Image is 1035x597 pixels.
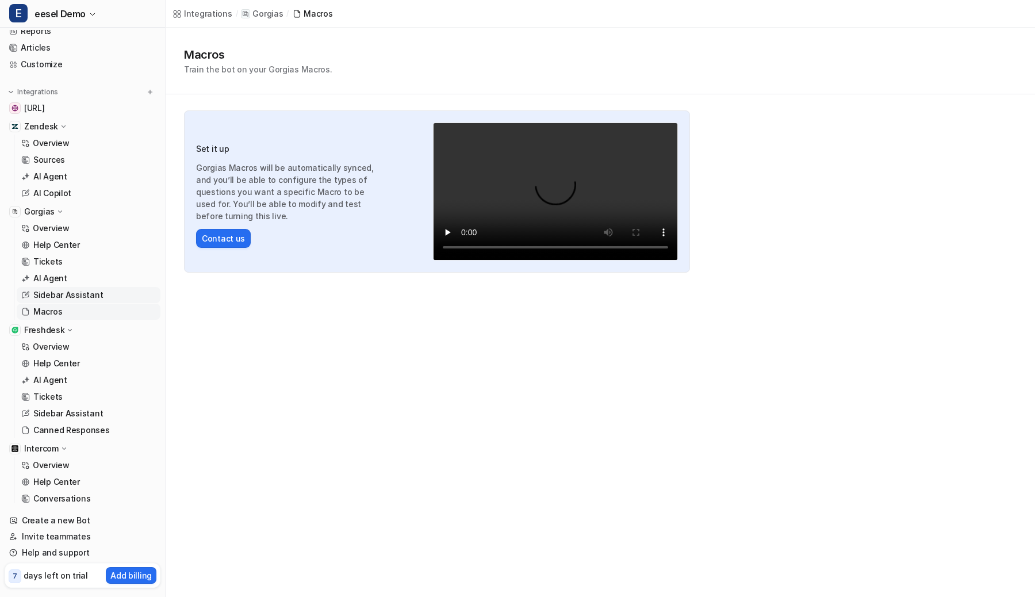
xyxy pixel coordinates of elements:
a: Create a new Bot [5,512,160,529]
div: Integrations [184,7,232,20]
a: Conversations [17,491,160,507]
a: Invite teammates [5,529,160,545]
a: Help Center [17,355,160,372]
p: Freshdesk [24,324,64,336]
p: Overview [33,341,70,353]
p: days left on trial [24,569,88,581]
p: Sidebar Assistant [33,408,103,419]
img: menu_add.svg [146,88,154,96]
p: Canned Responses [33,424,110,436]
a: AI Agent [17,372,160,388]
a: Canned Responses [17,422,160,438]
img: docs.eesel.ai [11,105,18,112]
p: Conversations [33,493,90,504]
a: docs.eesel.ai[URL] [5,100,160,116]
p: AI Copilot [33,187,71,199]
p: Gorgias [24,206,55,217]
a: Sources [17,152,160,168]
a: Gorgias [241,8,283,20]
span: / [286,9,289,19]
span: E [9,4,28,22]
p: Gorgias Macros will be automatically synced, and you’ll be able to configure the types of questio... [196,162,385,222]
h1: Macros [184,46,332,63]
div: Macros [304,7,332,20]
p: Overview [33,460,70,471]
p: Add billing [110,569,152,581]
p: AI Agent [33,171,67,182]
button: Contact us [196,229,251,248]
p: Integrations [17,87,58,97]
button: Add billing [106,567,156,584]
p: Tickets [33,256,63,267]
a: Macros [17,304,160,320]
p: Intercom [24,443,59,454]
a: AI Copilot [17,185,160,201]
p: Tickets [33,391,63,403]
a: Tickets [17,254,160,270]
p: Overview [33,223,70,234]
a: Macros [292,7,332,20]
span: eesel Demo [34,6,86,22]
p: Sidebar Assistant [33,289,103,301]
a: Articles [5,40,160,56]
a: Reports [5,23,160,39]
img: Gorgias [11,208,18,215]
p: Gorgias [252,8,283,20]
a: AI Agent [17,270,160,286]
p: AI Agent [33,374,67,386]
a: Sidebar Assistant [17,287,160,303]
p: Help Center [33,239,80,251]
a: Overview [17,339,160,355]
a: Help and support [5,545,160,561]
p: Help Center [33,476,80,488]
img: expand menu [7,88,15,96]
p: AI Agent [33,273,67,284]
span: [URL] [24,102,45,114]
p: Help Center [33,358,80,369]
a: AI Agent [17,169,160,185]
a: Sidebar Assistant [17,405,160,422]
a: Customize [5,56,160,72]
button: Integrations [5,86,62,98]
p: 7 [13,571,17,581]
a: Overview [17,135,160,151]
a: Overview [17,457,160,473]
p: Sources [33,154,65,166]
a: Help Center [17,474,160,490]
p: Train the bot on your Gorgias Macros. [184,63,332,75]
img: Zendesk [11,123,18,130]
h3: Set it up [196,143,385,155]
p: Zendesk [24,121,58,132]
a: Help Center [17,237,160,253]
p: Overview [33,137,70,149]
img: Freshdesk [11,327,18,334]
a: Overview [17,220,160,236]
video: Your browser does not support the video tag. [433,123,678,261]
a: Integrations [172,7,232,20]
span: / [236,9,238,19]
p: Macros [33,306,62,317]
a: Tickets [17,389,160,405]
img: Intercom [11,445,18,452]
